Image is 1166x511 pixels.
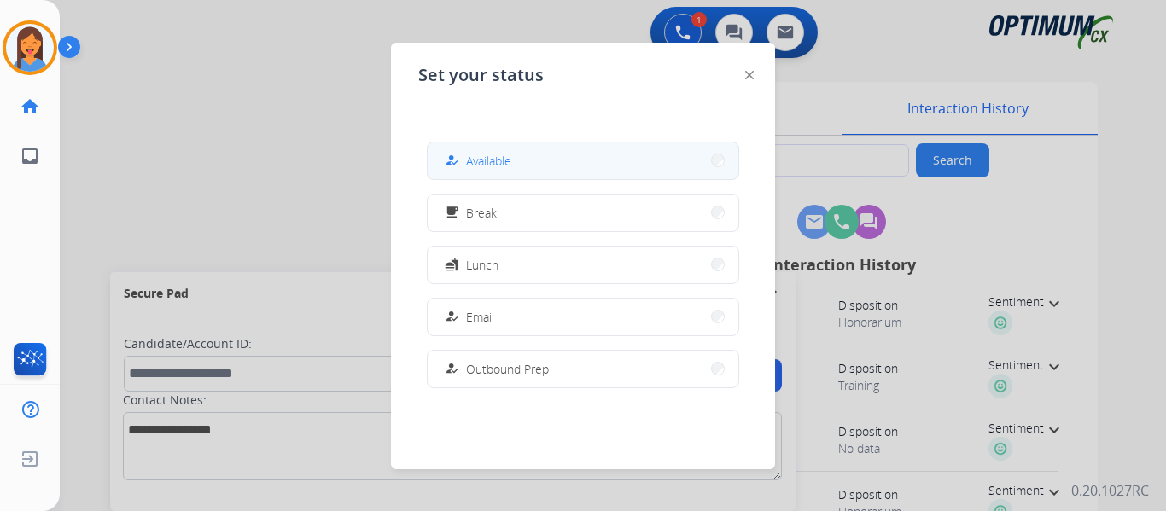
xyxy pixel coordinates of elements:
[428,195,738,231] button: Break
[428,299,738,335] button: Email
[466,308,494,326] span: Email
[445,154,459,168] mat-icon: how_to_reg
[445,310,459,324] mat-icon: how_to_reg
[428,247,738,283] button: Lunch
[445,258,459,272] mat-icon: fastfood
[20,146,40,166] mat-icon: inbox
[445,206,459,220] mat-icon: free_breakfast
[20,96,40,117] mat-icon: home
[466,152,511,170] span: Available
[466,256,498,274] span: Lunch
[428,142,738,179] button: Available
[428,351,738,387] button: Outbound Prep
[466,360,549,378] span: Outbound Prep
[445,362,459,376] mat-icon: how_to_reg
[466,204,497,222] span: Break
[418,63,544,87] span: Set your status
[6,24,54,72] img: avatar
[1071,480,1149,501] p: 0.20.1027RC
[745,71,754,79] img: close-button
